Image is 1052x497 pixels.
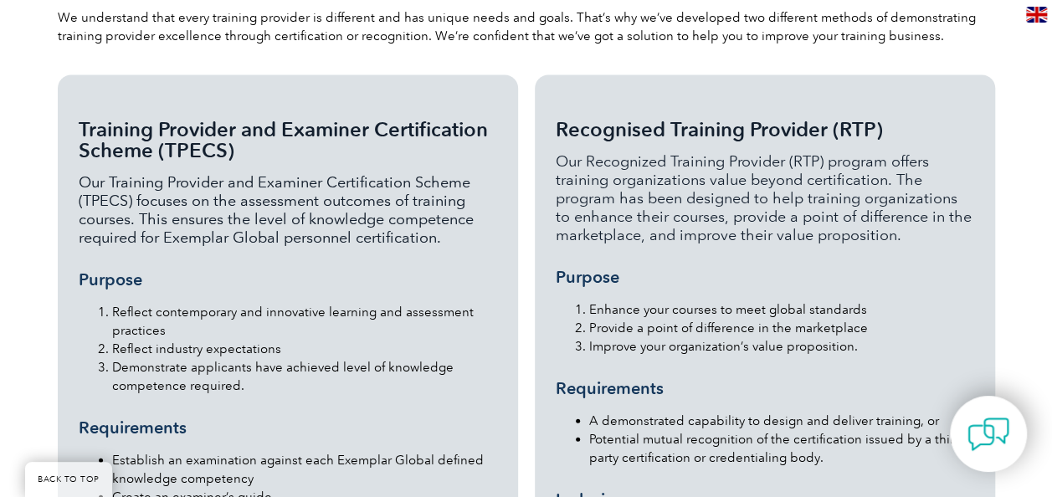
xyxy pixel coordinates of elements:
img: contact-chat.png [967,413,1009,455]
h3: Purpose [79,269,497,290]
p: Our Training Provider and Examiner Certification Scheme (TPECS) focuses on the assessment outcome... [79,173,497,247]
h3: Purpose [556,267,974,288]
li: Enhance your courses to meet global standards [589,300,974,319]
a: BACK TO TOP [25,462,112,497]
li: Reflect industry expectations [112,340,497,358]
p: Our Recognized Training Provider (RTP) program offers training organizations value beyond certifi... [556,152,974,244]
li: Establish an examination against each Exemplar Global defined knowledge competency [112,451,497,488]
span: Training Provider and Examiner Certification Scheme (TPECS) [79,117,488,162]
h3: Requirements [556,378,974,399]
p: We understand that every training provider is different and has unique needs and goals. That’s wh... [58,8,995,45]
span: Recognised Training Provider (RTP) [556,117,883,141]
img: en [1026,7,1047,23]
li: Potential mutual recognition of the certification issued by a third-party certification or creden... [589,430,974,467]
li: Demonstrate applicants have achieved level of knowledge competence required. [112,358,497,395]
li: Provide a point of difference in the marketplace [589,319,974,337]
li: Improve your organization’s value proposition. [589,337,974,356]
li: A demonstrated capability to design and deliver training, or [589,412,974,430]
li: Reflect contemporary and innovative learning and assessment practices [112,303,497,340]
h3: Requirements [79,418,497,438]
